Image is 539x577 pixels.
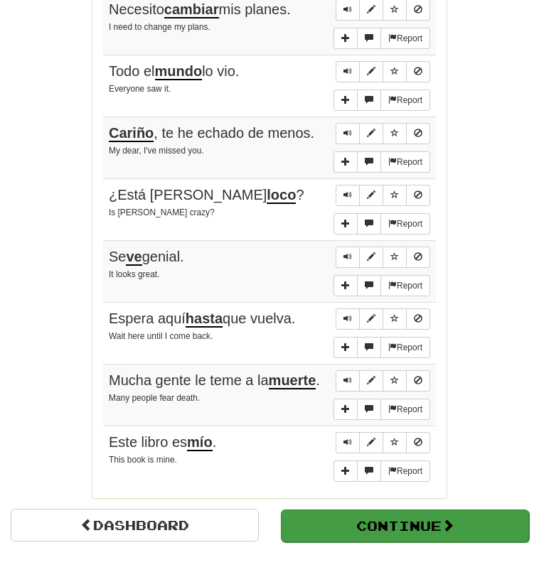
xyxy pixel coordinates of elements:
[380,90,430,111] button: Report
[109,393,200,403] small: Many people fear death.
[333,399,358,420] button: Add sentence to collection
[336,308,430,330] div: Sentence controls
[109,63,239,80] span: Todo el lo vio.
[333,399,430,420] div: More sentence controls
[333,213,358,234] button: Add sentence to collection
[406,123,430,144] button: Toggle ignore
[359,370,383,392] button: Edit sentence
[109,331,213,341] small: Wait here until I come back.
[333,337,358,358] button: Add sentence to collection
[380,460,430,482] button: Report
[359,61,383,82] button: Edit sentence
[109,372,320,389] span: Mucha gente le teme a la .
[333,90,358,111] button: Add sentence to collection
[336,123,430,144] div: Sentence controls
[336,123,360,144] button: Play sentence audio
[109,125,154,142] u: Cariño
[380,28,430,49] button: Report
[333,460,358,482] button: Add sentence to collection
[383,370,407,392] button: Toggle favorite
[109,207,215,217] small: Is [PERSON_NAME] crazy?
[336,185,360,206] button: Play sentence audio
[383,432,407,453] button: Toggle favorite
[336,432,430,453] div: Sentence controls
[336,61,430,82] div: Sentence controls
[164,1,219,18] u: cambiar
[336,370,430,392] div: Sentence controls
[109,84,171,94] small: Everyone saw it.
[406,308,430,330] button: Toggle ignore
[359,432,383,453] button: Edit sentence
[336,247,430,268] div: Sentence controls
[406,185,430,206] button: Toggle ignore
[333,275,358,296] button: Add sentence to collection
[333,213,430,234] div: More sentence controls
[380,151,430,173] button: Report
[336,185,430,206] div: Sentence controls
[406,61,430,82] button: Toggle ignore
[109,146,204,156] small: My dear, I've missed you.
[333,151,358,173] button: Add sentence to collection
[383,308,407,330] button: Toggle favorite
[333,28,430,49] div: More sentence controls
[359,247,383,268] button: Edit sentence
[267,187,296,204] u: loco
[186,311,223,328] u: hasta
[109,187,304,204] span: ¿Está [PERSON_NAME] ?
[333,151,430,173] div: More sentence controls
[336,308,360,330] button: Play sentence audio
[380,213,430,234] button: Report
[281,509,529,542] button: Continue
[109,269,159,279] small: It looks great.
[109,455,177,465] small: This book is mine.
[380,337,430,358] button: Report
[359,308,383,330] button: Edit sentence
[380,275,430,296] button: Report
[109,1,291,18] span: Necesito mis planes.
[406,432,430,453] button: Toggle ignore
[333,460,430,482] div: More sentence controls
[126,249,142,266] u: ve
[336,247,360,268] button: Play sentence audio
[383,247,407,268] button: Toggle favorite
[336,61,360,82] button: Play sentence audio
[109,311,295,328] span: Espera aquí que vuelva.
[406,247,430,268] button: Toggle ignore
[109,249,184,266] span: Se genial.
[383,61,407,82] button: Toggle favorite
[359,185,383,206] button: Edit sentence
[336,432,360,453] button: Play sentence audio
[187,434,213,451] u: mío
[109,22,210,32] small: I need to change my plans.
[109,125,314,142] span: , te he echado de menos.
[380,399,430,420] button: Report
[333,337,430,358] div: More sentence controls
[406,370,430,392] button: Toggle ignore
[359,123,383,144] button: Edit sentence
[333,275,430,296] div: More sentence controls
[383,123,407,144] button: Toggle favorite
[109,434,216,451] span: Este libro es .
[333,90,430,111] div: More sentence controls
[336,370,360,392] button: Play sentence audio
[383,185,407,206] button: Toggle favorite
[11,509,259,541] a: Dashboard
[155,63,203,80] u: mundo
[269,372,316,389] u: muerte
[333,28,358,49] button: Add sentence to collection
